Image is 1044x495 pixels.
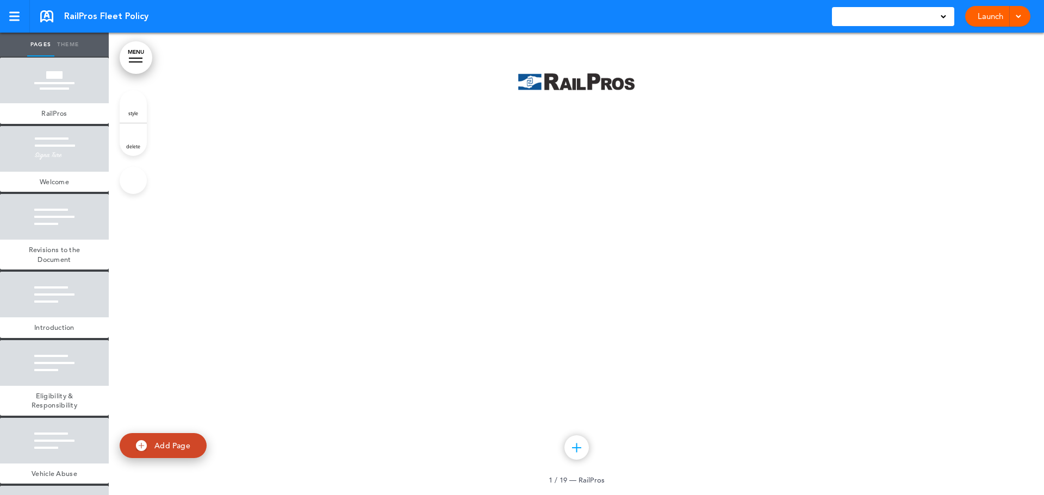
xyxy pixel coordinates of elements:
[120,41,152,74] a: MENU
[120,123,147,156] a: delete
[41,109,67,118] span: RailPros
[120,90,147,123] a: style
[32,391,77,410] span: Eligibility & Responsibility
[549,475,567,484] span: 1 / 19
[128,110,138,116] span: style
[34,323,74,332] span: Introduction
[29,245,80,264] span: Revisions to the Document
[154,441,190,450] span: Add Page
[518,73,635,90] img: 1754005215077-1.png
[973,6,1008,27] a: Launch
[54,33,82,57] a: Theme
[40,177,69,186] span: Welcome
[136,440,147,451] img: add.svg
[569,475,576,484] span: —
[120,433,207,459] a: Add Page
[126,143,140,149] span: delete
[579,475,605,484] span: RailPros
[64,10,148,22] span: RailPros Fleet Policy
[32,469,77,478] span: Vehicle Abuse
[27,33,54,57] a: Pages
